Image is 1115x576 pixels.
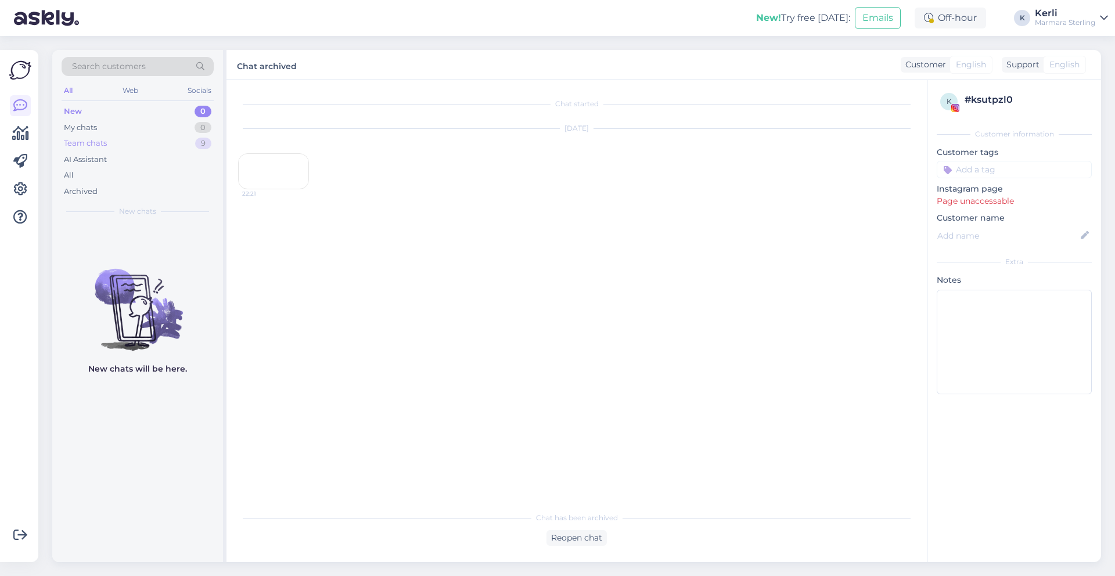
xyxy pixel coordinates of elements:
div: Marmara Sterling [1035,18,1095,27]
div: Reopen chat [546,530,607,546]
b: New! [756,12,781,23]
p: Page unaccessable [937,195,1092,207]
div: Team chats [64,138,107,149]
span: Search customers [72,60,146,73]
div: Customer [901,59,946,71]
div: Kerli [1035,9,1095,18]
p: Notes [937,274,1092,286]
div: Support [1002,59,1040,71]
div: New [64,106,82,117]
div: AI Assistant [64,154,107,165]
p: Customer tags [937,146,1092,159]
span: 22:21 [242,189,286,198]
img: No chats [52,248,223,352]
div: All [62,83,75,98]
button: Emails [855,7,901,29]
a: KerliMarmara Sterling [1035,9,1108,27]
div: All [64,170,74,181]
div: Extra [937,257,1092,267]
div: 0 [195,106,211,117]
div: Web [120,83,141,98]
div: Socials [185,83,214,98]
p: Customer name [937,212,1092,224]
input: Add name [937,229,1078,242]
img: Askly Logo [9,59,31,81]
div: Customer information [937,129,1092,139]
div: # ksutpzl0 [965,93,1088,107]
p: New chats will be here. [88,363,187,375]
span: English [1049,59,1080,71]
div: K [1014,10,1030,26]
div: Archived [64,186,98,197]
div: Try free [DATE]: [756,11,850,25]
div: [DATE] [238,123,915,134]
span: New chats [119,206,156,217]
span: English [956,59,986,71]
div: Off-hour [915,8,986,28]
input: Add a tag [937,161,1092,178]
div: Chat started [238,99,915,109]
div: 9 [195,138,211,149]
p: Instagram page [937,183,1092,195]
span: k [947,97,952,106]
label: Chat archived [237,57,297,73]
div: 0 [195,122,211,134]
span: Chat has been archived [536,513,618,523]
div: My chats [64,122,97,134]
